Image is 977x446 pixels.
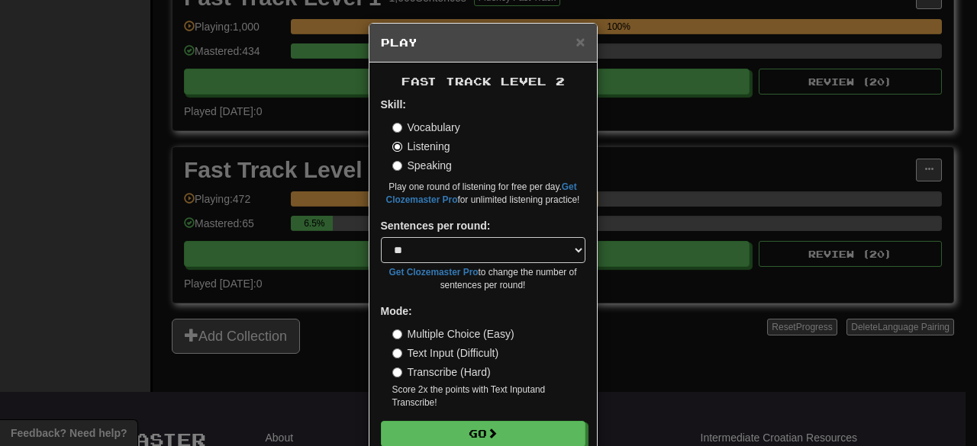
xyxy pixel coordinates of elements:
input: Multiple Choice (Easy) [392,329,402,339]
small: Score 2x the points with Text Input and Transcribe ! [392,383,585,409]
label: Text Input (Difficult) [392,345,499,361]
small: Play one round of listening for free per day. for unlimited listening practice! [381,181,585,207]
input: Text Input (Difficult) [392,348,402,358]
button: Close [576,34,585,50]
label: Vocabulary [392,120,460,135]
strong: Mode: [381,305,412,317]
small: to change the number of sentences per round! [381,266,585,292]
strong: Skill: [381,98,406,111]
input: Listening [392,142,402,152]
label: Sentences per round: [381,218,491,233]
input: Speaking [392,161,402,171]
input: Vocabulary [392,123,402,133]
a: Get Clozemaster Pro [389,267,479,278]
label: Transcribe (Hard) [392,364,491,380]
label: Listening [392,139,450,154]
label: Multiple Choice (Easy) [392,326,514,342]
h5: Play [381,35,585,50]
input: Transcribe (Hard) [392,367,402,377]
span: × [576,33,585,50]
span: Fast Track Level 2 [401,75,565,88]
label: Speaking [392,158,452,173]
